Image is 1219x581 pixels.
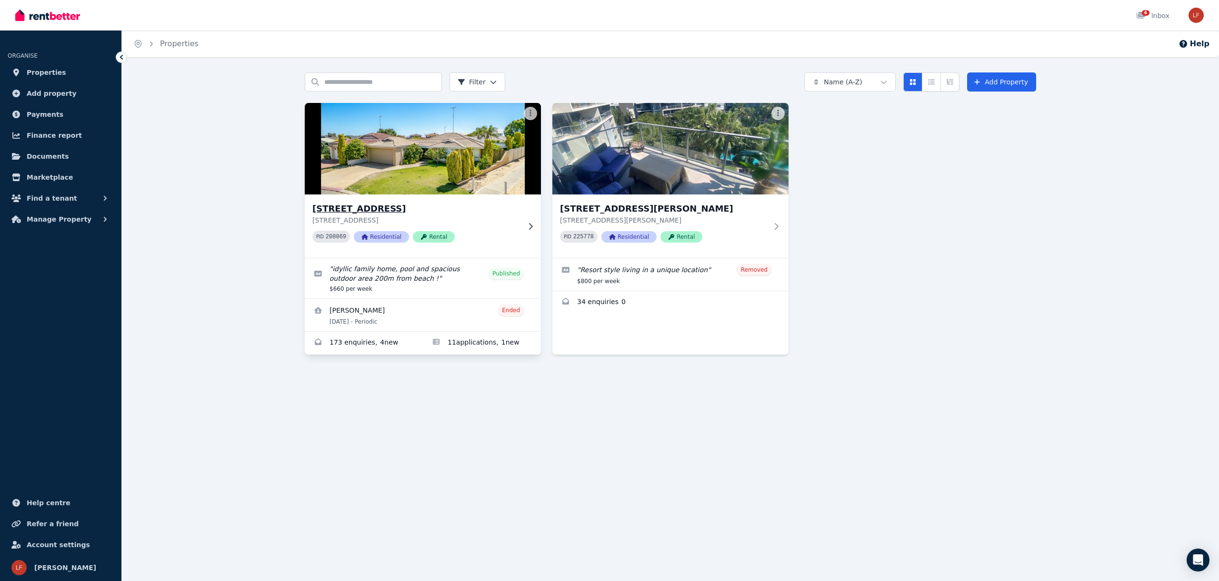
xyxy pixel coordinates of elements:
h3: [STREET_ADDRESS][PERSON_NAME] [560,202,768,215]
img: Lee Farrell [11,560,27,575]
button: Find a tenant [8,189,114,208]
a: Applications for 7 Mardan Court, Silver Sands [423,332,541,355]
span: [PERSON_NAME] [34,562,96,573]
span: Account settings [27,539,90,550]
span: Documents [27,151,69,162]
button: Help [1179,38,1209,50]
span: Refer a friend [27,518,79,530]
a: View details for Renee Paterson [305,299,541,331]
span: Find a tenant [27,193,77,204]
a: Properties [160,39,199,48]
span: Finance report [27,130,82,141]
img: 37/154 Musgrave Avenue, Southport [552,103,789,194]
a: Enquiries for 37/154 Musgrave Avenue, Southport [552,291,789,314]
span: Manage Property [27,214,91,225]
a: 37/154 Musgrave Avenue, Southport[STREET_ADDRESS][PERSON_NAME][STREET_ADDRESS][PERSON_NAME]PID 22... [552,103,789,258]
nav: Breadcrumb [122,31,210,57]
a: Enquiries for 7 Mardan Court, Silver Sands [305,332,423,355]
a: Refer a friend [8,514,114,533]
a: Properties [8,63,114,82]
a: Add property [8,84,114,103]
span: Rental [413,231,455,243]
span: Help centre [27,497,70,509]
button: Manage Property [8,210,114,229]
span: Filter [458,77,486,87]
h3: [STREET_ADDRESS] [312,202,520,215]
span: Marketplace [27,172,73,183]
span: Payments [27,109,63,120]
a: Finance report [8,126,114,145]
span: Residential [354,231,409,243]
div: Open Intercom Messenger [1187,549,1209,571]
a: Documents [8,147,114,166]
button: More options [524,107,537,120]
span: 4 [1142,10,1149,16]
span: Rental [660,231,702,243]
a: 7 Mardan Court, Silver Sands[STREET_ADDRESS][STREET_ADDRESS]PID 208069ResidentialRental [305,103,541,258]
a: Account settings [8,535,114,554]
span: ORGANISE [8,52,38,59]
small: PID [564,234,571,239]
small: PID [316,234,324,239]
code: 225778 [573,234,594,240]
button: Expanded list view [940,72,959,92]
img: 7 Mardan Court, Silver Sands [299,101,547,197]
code: 208069 [326,234,346,240]
p: [STREET_ADDRESS] [312,215,520,225]
p: [STREET_ADDRESS][PERSON_NAME] [560,215,768,225]
span: Residential [601,231,657,243]
span: Add property [27,88,77,99]
button: Name (A-Z) [804,72,896,92]
button: Filter [450,72,505,92]
button: More options [771,107,785,120]
a: Edit listing: idyllic family home, pool and spacious outdoor area 200m from beach ! [305,258,541,298]
button: Card view [903,72,922,92]
a: Payments [8,105,114,124]
a: Edit listing: Resort style living in a unique location [552,258,789,291]
a: Add Property [967,72,1036,92]
span: Name (A-Z) [824,77,862,87]
div: View options [903,72,959,92]
button: Compact list view [922,72,941,92]
a: Help centre [8,493,114,512]
img: RentBetter [15,8,80,22]
span: Properties [27,67,66,78]
div: Inbox [1136,11,1169,20]
img: Lee Farrell [1189,8,1204,23]
a: Marketplace [8,168,114,187]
